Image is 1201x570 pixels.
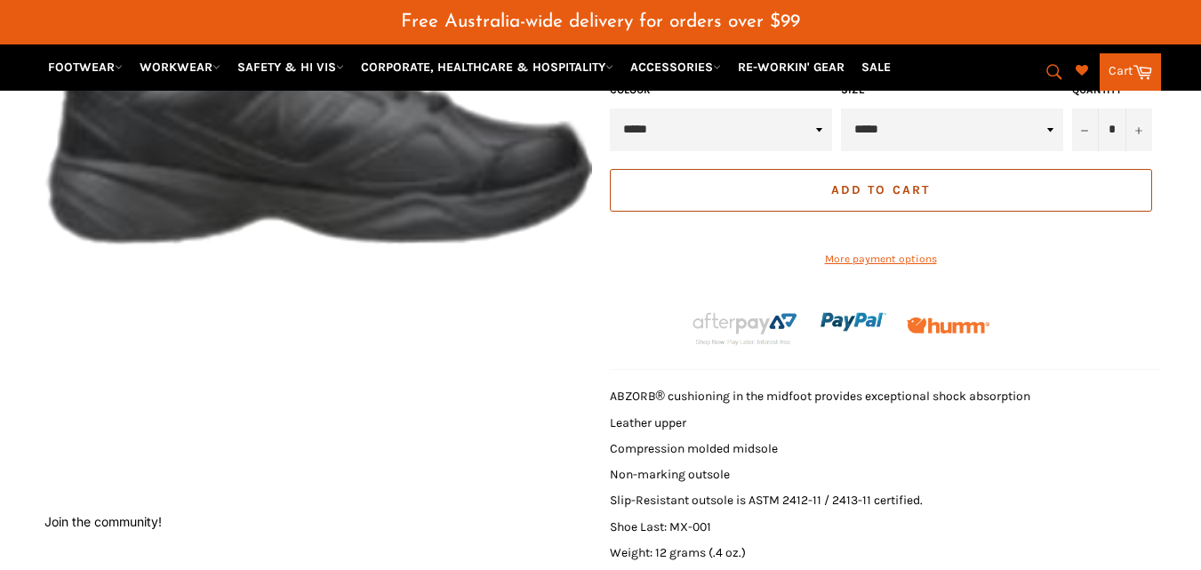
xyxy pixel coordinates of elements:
a: SALE [854,52,898,83]
a: ACCESSORIES [623,52,728,83]
img: paypal.png [821,289,886,355]
button: Increase item quantity by one [1125,108,1152,151]
a: Cart [1100,53,1161,91]
a: FOOTWEAR [41,52,130,83]
a: SAFETY & HI VIS [230,52,351,83]
li: Shoe Last: MX-001 [610,518,1161,535]
button: Add to Cart [610,169,1152,212]
img: Humm_core_logo_RGB-01_300x60px_small_195d8312-4386-4de7-b182-0ef9b6303a37.png [907,317,989,334]
li: Slip-Resistant outsole is ASTM 2412-11 / 2413-11 certified. [610,492,1161,509]
li: ABZORB® cushioning in the midfoot provides exceptional shock absorption [610,388,1161,405]
span: Free Australia-wide delivery for orders over $99 [401,12,800,31]
img: Afterpay-Logo-on-dark-bg_large.png [690,309,800,347]
a: CORPORATE, HEALTHCARE & HOSPITALITY [354,52,621,83]
button: Reduce item quantity by one [1072,108,1099,151]
li: Leather upper [610,414,1161,431]
li: Compression molded midsole [610,440,1161,457]
li: Weight: 12 grams (.4 oz.) [610,544,1161,561]
li: Non-marking outsole [610,466,1161,483]
a: More payment options [610,252,1152,267]
span: Add to Cart [831,182,930,197]
a: RE-WORKIN' GEAR [731,52,852,83]
button: Join the community! [44,514,162,529]
a: WORKWEAR [132,52,228,83]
